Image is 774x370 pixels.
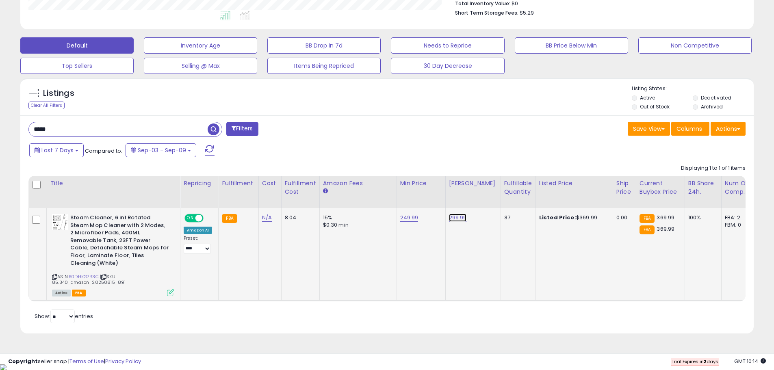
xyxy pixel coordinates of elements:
[43,88,74,99] h5: Listings
[711,122,746,136] button: Actions
[285,179,316,196] div: Fulfillment Cost
[539,214,607,221] div: $369.99
[8,357,38,365] strong: Copyright
[267,58,381,74] button: Items Being Repriced
[638,37,752,54] button: Non Competitive
[688,179,718,196] div: BB Share 24h.
[202,215,215,222] span: OFF
[676,125,702,133] span: Columns
[35,312,93,320] span: Show: entries
[222,179,255,188] div: Fulfillment
[323,188,328,195] small: Amazon Fees.
[640,214,655,223] small: FBA
[323,179,393,188] div: Amazon Fees
[138,146,186,154] span: Sep-03 - Sep-09
[184,236,212,254] div: Preset:
[725,221,752,229] div: FBM: 0
[226,122,258,136] button: Filters
[400,179,442,188] div: Min Price
[52,273,126,286] span: | SKU: 85.340_amazon_20250815_891
[391,37,504,54] button: Needs to Reprice
[391,58,504,74] button: 30 Day Decrease
[725,214,752,221] div: FBA: 2
[285,214,313,221] div: 8.04
[449,179,497,188] div: [PERSON_NAME]
[701,94,731,101] label: Deactivated
[41,146,74,154] span: Last 7 Days
[725,179,754,196] div: Num of Comp.
[144,58,257,74] button: Selling @ Max
[262,179,278,188] div: Cost
[640,94,655,101] label: Active
[105,357,141,365] a: Privacy Policy
[455,9,518,16] b: Short Term Storage Fees:
[52,290,71,296] span: All listings currently available for purchase on Amazon
[657,225,674,233] span: 369.99
[628,122,670,136] button: Save View
[504,179,532,196] div: Fulfillable Quantity
[8,358,141,366] div: seller snap | |
[520,9,534,17] span: $5.29
[267,37,381,54] button: BB Drop in 7d
[681,164,746,172] div: Displaying 1 to 1 of 1 items
[185,215,195,222] span: ON
[72,290,86,296] span: FBA
[449,214,467,222] a: 299.99
[20,58,134,74] button: Top Sellers
[539,214,576,221] b: Listed Price:
[69,357,104,365] a: Terms of Use
[184,179,215,188] div: Repricing
[504,214,529,221] div: 37
[323,214,390,221] div: 15%
[515,37,628,54] button: BB Price Below Min
[52,214,68,230] img: 41yfm+BD+XL._SL40_.jpg
[323,221,390,229] div: $0.30 min
[616,179,633,196] div: Ship Price
[144,37,257,54] button: Inventory Age
[701,103,723,110] label: Archived
[616,214,630,221] div: 0.00
[70,214,169,269] b: Steam Cleaner, 6 in1 Rotated Steam Mop Cleaner with 2 Modes, 2 Microfiber Pads, 400ML Removable T...
[688,214,715,221] div: 100%
[222,214,237,223] small: FBA
[657,214,674,221] span: 369.99
[52,214,174,295] div: ASIN:
[672,358,718,365] span: Trial Expires in days
[126,143,196,157] button: Sep-03 - Sep-09
[734,357,766,365] span: 2025-09-17 10:14 GMT
[640,225,655,234] small: FBA
[539,179,609,188] div: Listed Price
[20,37,134,54] button: Default
[184,227,212,234] div: Amazon AI
[50,179,177,188] div: Title
[28,102,65,109] div: Clear All Filters
[640,103,670,110] label: Out of Stock
[69,273,99,280] a: B0DHKG7R3C
[29,143,84,157] button: Last 7 Days
[85,147,122,155] span: Compared to:
[400,214,418,222] a: 249.99
[671,122,709,136] button: Columns
[640,179,681,196] div: Current Buybox Price
[632,85,754,93] p: Listing States:
[262,214,272,222] a: N/A
[704,358,707,365] b: 2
